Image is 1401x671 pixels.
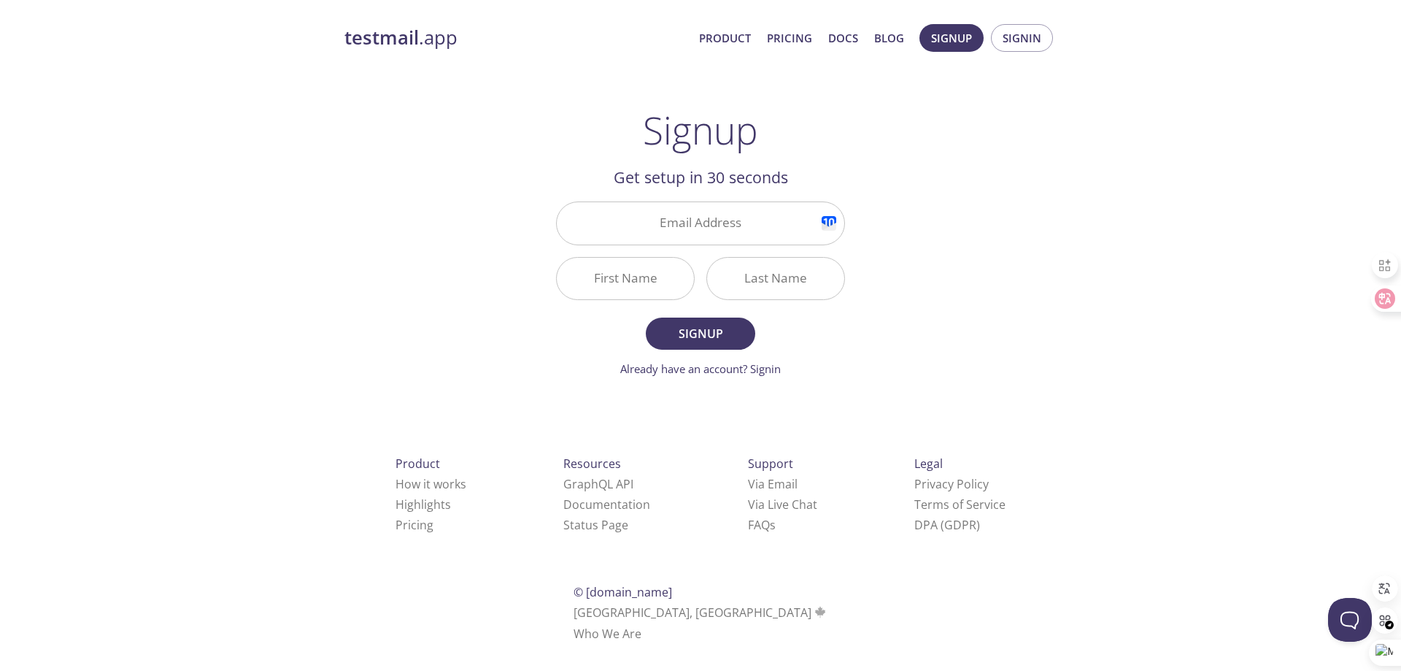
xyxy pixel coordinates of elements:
a: Status Page [563,517,628,533]
a: FAQ [748,517,776,533]
button: Signup [646,318,755,350]
iframe: Help Scout Beacon - Open [1328,598,1372,642]
button: Signin [991,24,1053,52]
span: Support [748,456,793,472]
a: Who We Are [574,626,641,642]
span: Legal [914,456,943,472]
span: © [DOMAIN_NAME] [574,584,672,600]
a: Pricing [767,28,812,47]
a: Pricing [395,517,433,533]
a: DPA (GDPR) [914,517,980,533]
a: Highlights [395,496,451,513]
h1: Signup [643,108,758,152]
span: [GEOGRAPHIC_DATA], [GEOGRAPHIC_DATA] [574,605,828,621]
a: Privacy Policy [914,476,989,492]
a: Docs [828,28,858,47]
span: Resources [563,456,621,472]
a: Via Live Chat [748,496,817,513]
span: Signup [931,28,972,47]
button: Signup [919,24,984,52]
a: GraphQL API [563,476,633,492]
a: Already have an account? Signin [620,361,781,376]
a: How it works [395,476,466,492]
a: Via Email [748,476,798,492]
a: Blog [874,28,904,47]
span: s [770,517,776,533]
a: Product [699,28,751,47]
strong: testmail [344,25,419,50]
a: Terms of Service [914,496,1006,513]
span: Product [395,456,440,472]
a: testmail.app [344,26,687,50]
a: Documentation [563,496,650,513]
span: Signup [662,323,739,344]
span: Signin [1003,28,1041,47]
h2: Get setup in 30 seconds [556,165,845,190]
